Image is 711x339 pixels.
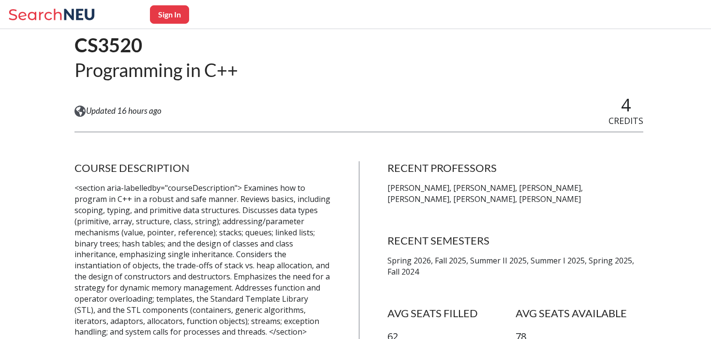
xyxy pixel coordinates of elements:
p: Spring 2026, Fall 2025, Summer II 2025, Summer I 2025, Spring 2025, Fall 2024 [387,255,643,277]
h4: RECENT PROFESSORS [387,161,643,175]
h1: CS3520 [74,33,238,58]
h4: AVG SEATS FILLED [387,307,516,320]
h2: Programming in C++ [74,58,238,82]
p: [PERSON_NAME], [PERSON_NAME], [PERSON_NAME], [PERSON_NAME], [PERSON_NAME], [PERSON_NAME] [387,183,643,205]
span: Updated 16 hours ago [86,106,162,116]
span: 4 [621,93,631,117]
span: CREDITS [608,115,643,126]
h4: AVG SEATS AVAILABLE [516,307,644,320]
p: <section aria-labelledby="courseDescription"> Examines how to program in C++ in a robust and safe... [74,183,330,338]
h4: COURSE DESCRIPTION [74,161,330,175]
h4: RECENT SEMESTERS [387,234,643,247]
button: Sign In [150,5,189,24]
